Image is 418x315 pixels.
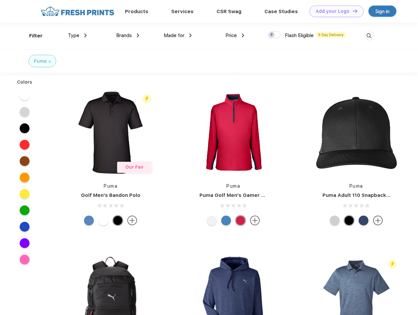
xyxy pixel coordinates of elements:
[12,79,37,86] div: Colors
[142,94,151,103] img: flash_active_toggle.svg
[207,216,217,225] div: Bright White
[68,32,79,38] span: Type
[127,216,137,225] img: more.svg
[29,32,43,40] div: Filter
[116,32,132,38] span: Brands
[242,33,244,37] img: dropdown.png
[171,9,194,14] a: Services
[34,58,47,65] div: Puma
[316,9,349,14] div: Add your Logo
[359,216,368,225] div: Peacoat with Qut Shd
[39,6,116,17] img: fo%20logo%202.webp
[316,32,345,38] span: 5 Day Delivery
[125,9,148,14] a: Products
[388,260,397,269] img: flash_active_toggle.svg
[113,216,123,225] div: Puma Black
[330,216,340,225] div: Quarry Brt Whit
[98,216,108,225] div: Bright White
[49,60,51,63] img: filter_cancel.svg
[364,31,374,41] img: desktop_search.svg
[236,216,245,225] div: Ski Patrol
[368,6,396,17] a: Sign in
[349,183,363,189] a: Puma
[125,164,143,170] span: Our Fav
[373,216,383,225] img: more.svg
[67,89,154,176] img: func=resize&h=266
[375,8,389,15] div: Sign in
[221,216,231,225] div: Bright Cobalt
[344,216,354,225] div: Pma Blk Pma Blk
[104,183,117,189] a: Puma
[250,216,260,225] img: more.svg
[217,9,241,14] a: CSR Swag
[137,33,139,37] img: dropdown.png
[226,183,240,189] a: Puma
[164,32,184,38] span: Made for
[81,192,140,198] a: Golf Men's Bandon Polo
[199,192,303,198] a: Puma Golf Men's Gamer Golf Quarter-Zip
[353,9,357,13] img: DT
[285,32,314,38] span: Flash Eligible
[84,216,94,225] div: Lake Blue
[84,33,87,37] img: dropdown.png
[313,89,400,176] img: func=resize&h=266
[189,33,192,37] img: dropdown.png
[225,32,237,38] span: Price
[190,89,277,176] img: func=resize&h=266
